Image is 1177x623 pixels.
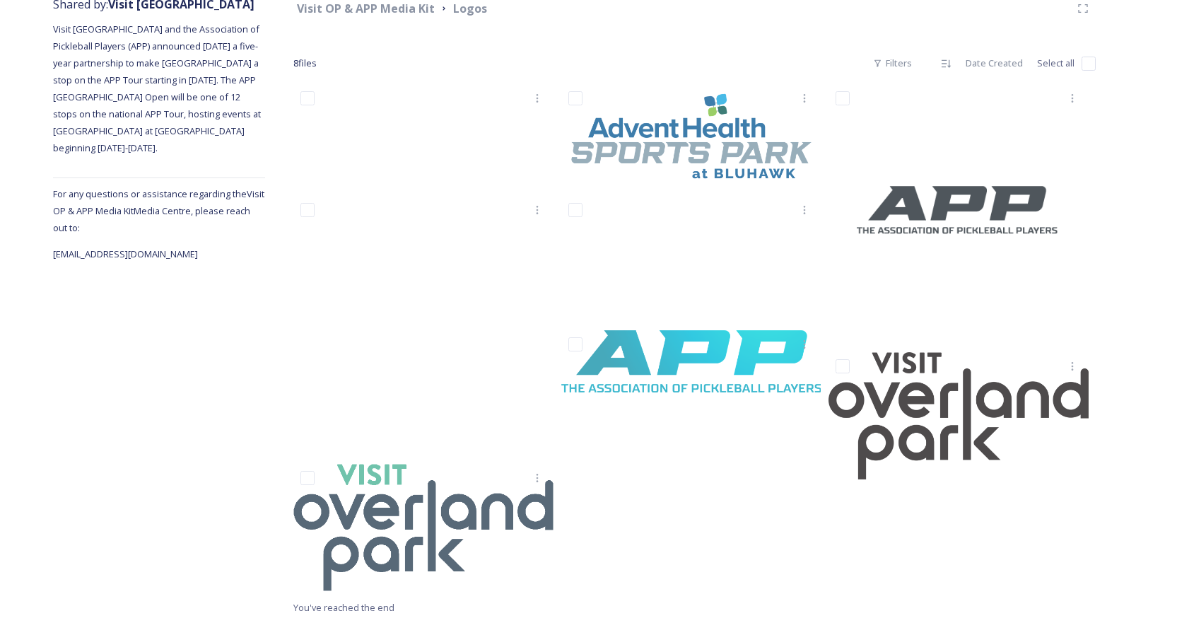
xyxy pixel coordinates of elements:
strong: Logos [453,1,487,16]
img: VOP_Primary Logo-White.png [561,196,821,323]
span: 8 file s [293,57,317,70]
img: VOP_Primary-Logo-Color_Navy_1920.png [293,464,554,592]
span: Visit [GEOGRAPHIC_DATA] and the Association of Pickleball Players (APP) announced [DATE] a five-y... [53,23,263,154]
div: Filters [866,50,919,77]
span: [EMAIL_ADDRESS][DOMAIN_NAME] [53,248,198,260]
span: For any questions or assistance regarding the Visit OP & APP Media Kit Media Centre, please reach... [53,187,264,234]
img: BLU - Sports Logo_White.png [293,84,554,188]
img: APP_association_of_pickleball_players_white.png [293,196,554,456]
img: APP_association_of_pickleball_players_charcoal.png [828,84,1089,344]
strong: Visit OP & APP Media Kit [297,1,435,16]
img: VOP_PrimaryLogoBlack.png [828,352,1089,479]
span: You've reached the end [293,601,394,614]
div: Date Created [959,50,1030,77]
img: BLU - Sports Logo_Color.png [561,84,821,188]
span: Select all [1037,57,1074,70]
